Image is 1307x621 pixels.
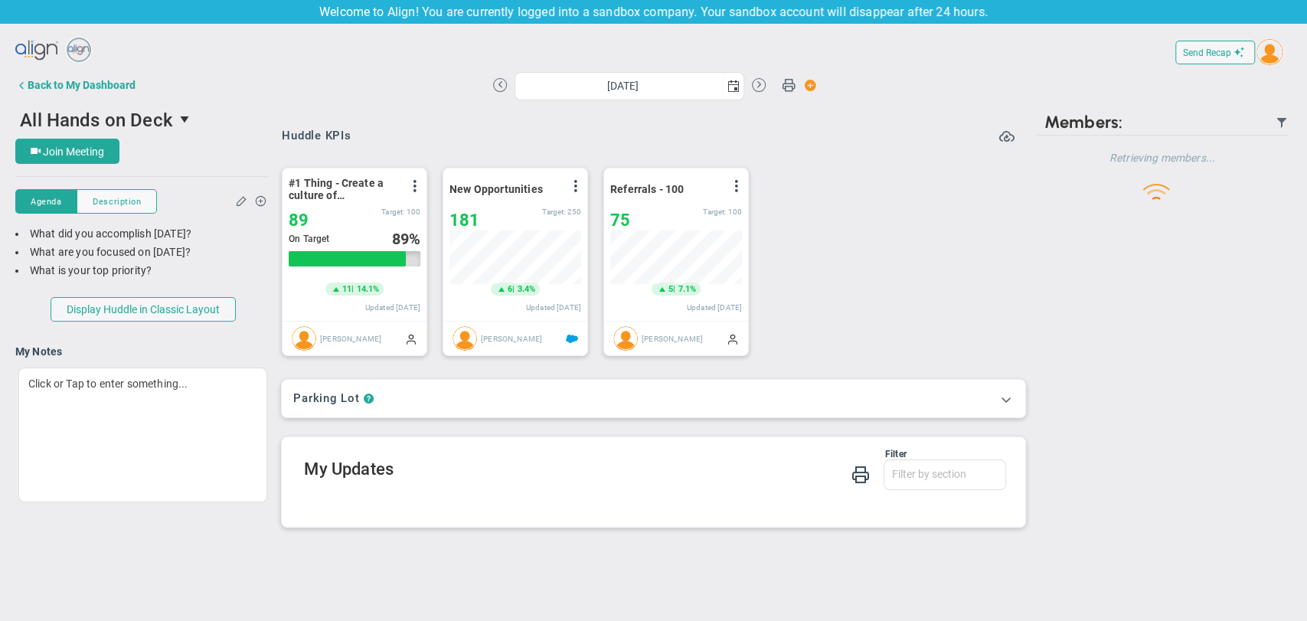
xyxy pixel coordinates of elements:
[797,75,817,96] span: Action Button
[392,230,421,247] div: %
[293,391,359,406] h3: Parking Lot
[1256,39,1282,65] img: 202869.Person.photo
[610,183,684,195] span: Referrals - 100
[613,326,638,351] img: Katie Williams
[173,106,199,132] span: select
[304,449,906,459] div: Filter
[289,211,309,230] span: 89
[342,283,351,296] span: 11
[526,303,581,312] span: Updated [DATE]
[407,208,420,216] span: 100
[481,335,542,343] span: [PERSON_NAME]
[351,284,354,294] span: |
[292,326,316,351] img: Mark Collins
[704,208,727,216] span: Target:
[668,283,673,296] span: 5
[282,129,351,142] span: Huddle KPIs
[405,332,417,345] span: Manually Updated
[512,284,515,294] span: |
[449,211,479,230] span: 181
[357,284,380,294] span: 14.1%
[782,77,796,99] span: Print Huddle
[93,195,141,208] span: Description
[449,183,543,195] span: New Opportunities
[365,303,420,312] span: Updated [DATE]
[518,284,536,294] span: 3.4%
[508,283,512,296] span: 6
[678,284,697,294] span: 7.1%
[15,245,270,260] div: What are you focused on [DATE]?
[289,177,400,201] span: #1 Thing - Create a culture of Transparency resulting in an eNPS score increase of 10
[567,208,581,216] span: 250
[304,459,1005,482] h2: My Updates
[15,263,270,278] div: What is your top priority?
[15,70,136,100] button: Back to My Dashboard
[20,109,173,131] span: All Hands on Deck
[1276,116,1288,129] span: Filter Updated Members
[851,464,870,483] span: Print My Huddle Updates
[382,208,405,216] span: Target:
[884,460,1005,488] input: Filter by section
[1183,47,1231,58] span: Send Recap
[15,139,119,164] button: Join Meeting
[1037,151,1288,165] h4: Retrieving members...
[15,189,77,214] button: Agenda
[543,208,566,216] span: Target:
[18,368,267,502] div: Click or Tap to enter something...
[1044,112,1122,132] span: Members:
[722,73,743,100] span: select
[566,333,578,345] span: Salesforce Enabled<br ></span>Sandbox: Quarterly Leads and Opportunities
[15,35,60,66] img: align-logo.svg
[1175,41,1255,64] button: Send Recap
[392,230,409,248] span: 89
[727,332,739,345] span: Manually Updated
[673,284,675,294] span: |
[15,227,270,241] div: What did you accomplish [DATE]?
[320,335,381,343] span: [PERSON_NAME]
[999,126,1015,142] span: Refresh Data
[51,297,236,322] button: Display Huddle in Classic Layout
[43,145,104,158] span: Join Meeting
[31,195,61,208] span: Agenda
[453,326,477,351] img: Jane Wilson
[687,303,742,312] span: Updated [DATE]
[610,211,630,230] span: 75
[15,345,270,358] h4: My Notes
[289,234,329,244] span: On Target
[728,208,742,216] span: 100
[28,79,136,91] div: Back to My Dashboard
[642,335,703,343] span: [PERSON_NAME]
[77,189,157,214] button: Description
